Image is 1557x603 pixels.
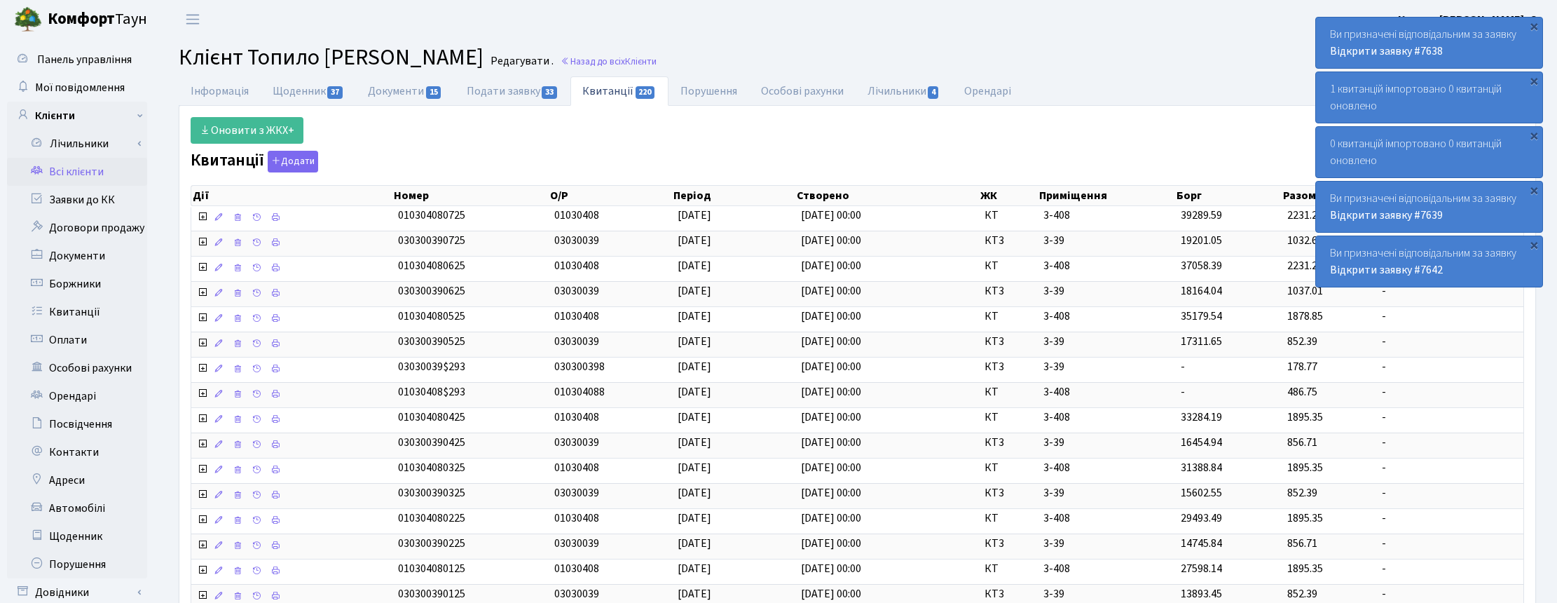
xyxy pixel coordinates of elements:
[1043,334,1170,350] span: 3-39
[678,208,711,223] span: [DATE]
[1382,334,1518,350] span: -
[1316,182,1542,232] div: Ви призначені відповідальним за заявку
[7,466,147,494] a: Адреси
[1287,460,1323,475] span: 1895.35
[1287,258,1317,273] span: 2231.2
[554,435,599,450] span: 03030039
[7,354,147,382] a: Особові рахунки
[1287,435,1317,450] span: 856.71
[570,76,668,106] a: Квитанції
[678,384,711,400] span: [DATE]
[1287,586,1317,602] span: 852.39
[1181,510,1222,526] span: 29493.49
[1287,384,1317,400] span: 486.75
[1316,127,1542,177] div: 0 квитанцій імпортовано 0 квитанцій оновлено
[985,283,1032,299] span: КТ3
[398,561,465,576] span: 010304080125
[801,409,861,425] span: [DATE] 00:00
[191,117,303,144] a: Оновити з ЖКХ+
[398,208,465,223] span: 010304080725
[678,561,711,576] span: [DATE]
[801,334,861,349] span: [DATE] 00:00
[1181,258,1222,273] span: 37058.39
[1287,359,1317,374] span: 178.77
[1287,334,1317,349] span: 852.39
[928,86,939,99] span: 4
[554,283,599,299] span: 03030039
[554,258,599,273] span: 01030408
[16,130,147,158] a: Лічильники
[7,270,147,298] a: Боржники
[179,41,483,74] span: Клієнт Топило [PERSON_NAME]
[398,309,465,324] span: 010304080525
[625,55,657,68] span: Клієнти
[636,86,655,99] span: 220
[1287,283,1323,299] span: 1037.01
[561,55,657,68] a: Назад до всіхКлієнти
[1316,236,1542,287] div: Ви призначені відповідальним за заявку
[1181,309,1222,324] span: 35179.54
[1038,186,1175,205] th: Приміщення
[1181,435,1222,450] span: 16454.94
[985,409,1032,426] span: КТ
[1181,536,1222,551] span: 14745.84
[1527,238,1541,252] div: ×
[398,485,465,501] span: 030300390325
[801,536,861,551] span: [DATE] 00:00
[554,309,599,324] span: 01030408
[48,8,115,30] b: Комфорт
[1181,208,1222,223] span: 39289.59
[856,76,952,106] a: Лічильники
[1527,183,1541,197] div: ×
[795,186,979,205] th: Створено
[7,46,147,74] a: Панель управління
[7,158,147,186] a: Всі клієнти
[1043,233,1170,249] span: 3-39
[264,148,318,172] a: Додати
[1043,536,1170,552] span: 3-39
[261,76,356,106] a: Щоденник
[398,536,465,551] span: 030300390225
[985,586,1032,602] span: КТ3
[1181,384,1185,400] span: -
[985,334,1032,350] span: КТ3
[801,460,861,475] span: [DATE] 00:00
[549,186,672,205] th: О/Р
[554,586,599,602] span: 03030039
[7,410,147,438] a: Посвідчення
[1287,561,1323,576] span: 1895.35
[14,6,42,34] img: logo.png
[398,435,465,450] span: 030300390425
[801,359,861,374] span: [DATE] 00:00
[542,86,557,99] span: 33
[678,359,711,374] span: [DATE]
[398,359,465,374] span: 03030039$293
[1043,435,1170,451] span: 3-39
[1043,309,1170,325] span: 3-408
[1043,460,1170,476] span: 3-408
[678,510,711,526] span: [DATE]
[7,438,147,466] a: Контакти
[1181,485,1222,501] span: 15602.55
[191,186,392,205] th: Дії
[7,242,147,270] a: Документи
[678,409,711,425] span: [DATE]
[1330,43,1443,59] a: Відкрити заявку #7638
[398,283,465,299] span: 030300390625
[1181,586,1222,602] span: 13893.45
[554,561,599,576] span: 01030408
[1382,409,1518,426] span: -
[398,258,465,273] span: 010304080625
[554,233,599,248] span: 03030039
[1043,561,1170,577] span: 3-408
[398,334,465,349] span: 030300390525
[35,80,125,95] span: Мої повідомлення
[1181,409,1222,425] span: 33284.19
[1287,485,1317,501] span: 852.39
[7,382,147,410] a: Орендарі
[801,561,861,576] span: [DATE] 00:00
[1043,586,1170,602] span: 3-39
[1181,359,1185,374] span: -
[985,435,1032,451] span: КТ3
[1382,510,1518,527] span: -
